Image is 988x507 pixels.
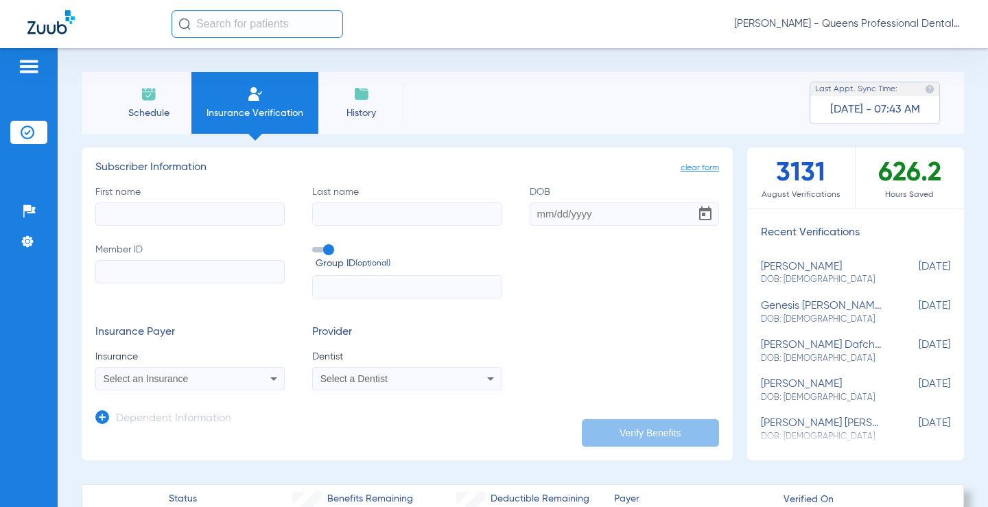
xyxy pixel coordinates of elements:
[247,86,263,102] img: Manual Insurance Verification
[329,106,394,120] span: History
[95,326,285,340] h3: Insurance Payer
[761,417,882,443] div: [PERSON_NAME] [PERSON_NAME]
[747,148,856,209] div: 3131
[761,314,882,326] span: DOB: [DEMOGRAPHIC_DATA]
[18,58,40,75] img: hamburger-icon
[681,161,719,175] span: clear form
[761,300,882,325] div: genesis [PERSON_NAME]
[784,493,941,507] span: Verified On
[104,373,189,384] span: Select an Insurance
[312,350,502,364] span: Dentist
[856,148,964,209] div: 626.2
[530,202,719,226] input: DOBOpen calendar
[856,188,964,202] span: Hours Saved
[172,10,343,38] input: Search for patients
[353,86,370,102] img: History
[761,339,882,364] div: [PERSON_NAME] dafchahi
[582,419,719,447] button: Verify Benefits
[761,353,882,365] span: DOB: [DEMOGRAPHIC_DATA]
[312,326,502,340] h3: Provider
[761,274,882,286] span: DOB: [DEMOGRAPHIC_DATA]
[761,378,882,403] div: [PERSON_NAME]
[312,202,502,226] input: Last name
[316,257,502,271] span: Group ID
[116,412,231,426] h3: Dependent Information
[692,200,719,228] button: Open calendar
[491,492,589,506] span: Deductible Remaining
[95,350,285,364] span: Insurance
[95,260,285,283] input: Member ID
[320,373,388,384] span: Select a Dentist
[169,492,197,506] span: Status
[116,106,181,120] span: Schedule
[355,257,390,271] small: (optional)
[815,82,897,96] span: Last Appt. Sync Time:
[614,492,772,506] span: Payer
[761,261,882,286] div: [PERSON_NAME]
[27,10,75,34] img: Zuub Logo
[882,378,950,403] span: [DATE]
[830,103,920,117] span: [DATE] - 07:43 AM
[95,185,285,226] label: First name
[141,86,157,102] img: Schedule
[882,300,950,325] span: [DATE]
[734,17,961,31] span: [PERSON_NAME] - Queens Professional Dental Care
[882,417,950,443] span: [DATE]
[178,18,191,30] img: Search Icon
[882,339,950,364] span: [DATE]
[530,185,719,226] label: DOB
[925,84,934,94] img: last sync help info
[202,106,308,120] span: Insurance Verification
[919,441,988,507] iframe: Chat Widget
[761,392,882,404] span: DOB: [DEMOGRAPHIC_DATA]
[312,185,502,226] label: Last name
[95,161,719,175] h3: Subscriber Information
[95,243,285,299] label: Member ID
[747,226,964,240] h3: Recent Verifications
[882,261,950,286] span: [DATE]
[747,188,855,202] span: August Verifications
[95,202,285,226] input: First name
[327,492,413,506] span: Benefits Remaining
